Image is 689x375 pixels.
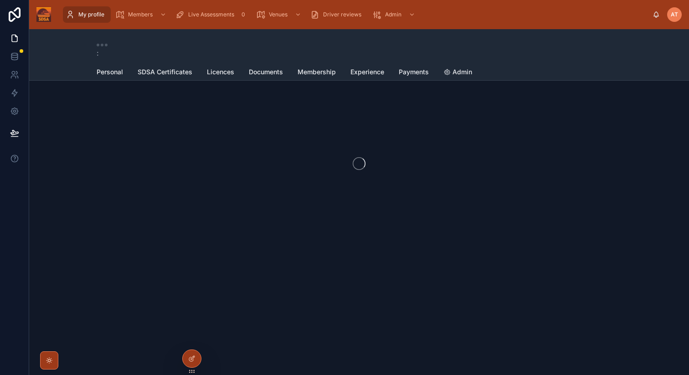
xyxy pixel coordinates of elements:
span: Payments [399,67,429,77]
span: Licences [207,67,234,77]
span: SDSA Certificates [138,67,192,77]
a: My profile [63,6,111,23]
span: Admin [452,67,472,77]
a: Documents [249,64,283,82]
a: Admin [443,64,472,82]
a: Driver reviews [308,6,368,23]
img: App logo [36,7,51,22]
span: AT [671,11,678,18]
a: Licences [207,64,234,82]
a: Personal [97,64,123,82]
span: My profile [78,11,104,18]
a: Admin [370,6,420,23]
a: Live Assessments0 [173,6,252,23]
a: Membership [298,64,336,82]
span: Venues [269,11,288,18]
div: 0 [238,9,249,20]
span: Documents [249,67,283,77]
a: Venues [253,6,306,23]
a: SDSA Certificates [138,64,192,82]
a: Experience [350,64,384,82]
span: Live Assessments [188,11,234,18]
span: Membership [298,67,336,77]
span: Personal [97,67,123,77]
span: : [97,47,108,58]
div: scrollable content [58,5,653,25]
span: Driver reviews [323,11,361,18]
span: Experience [350,67,384,77]
a: Payments [399,64,429,82]
span: Members [128,11,153,18]
span: Admin [385,11,401,18]
a: Members [113,6,171,23]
